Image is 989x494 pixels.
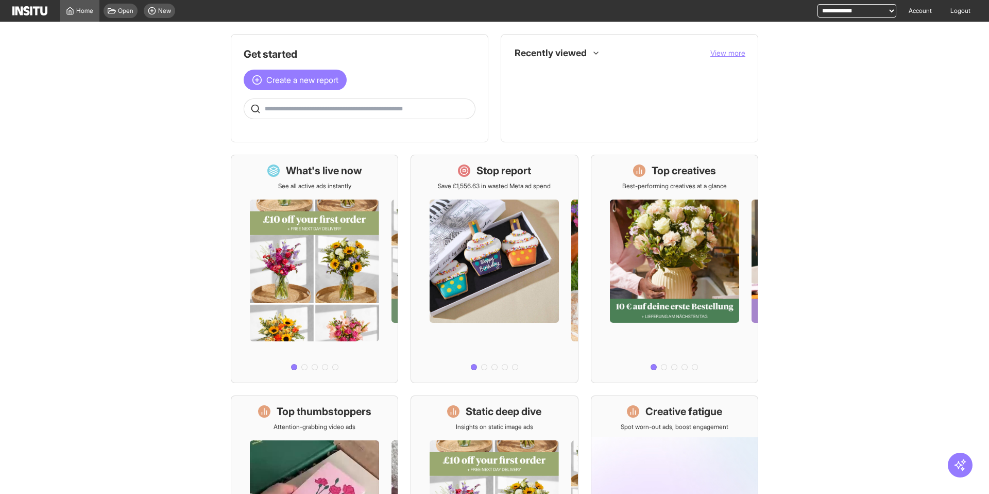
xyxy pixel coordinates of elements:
h1: Stop report [476,163,531,178]
h1: Static deep dive [466,404,541,419]
span: Open [118,7,133,15]
a: Top creativesBest-performing creatives at a glance [591,155,758,383]
p: Save £1,556.63 in wasted Meta ad spend [438,182,551,190]
p: See all active ads instantly [278,182,351,190]
p: Attention-grabbing video ads [274,423,355,431]
h1: Top thumbstoppers [277,404,371,419]
span: New [158,7,171,15]
img: Logo [12,6,47,15]
p: Insights on static image ads [456,423,533,431]
p: Best-performing creatives at a glance [622,182,727,190]
span: Create a new report [266,74,338,86]
button: View more [710,48,745,58]
span: View more [710,48,745,57]
a: Stop reportSave £1,556.63 in wasted Meta ad spend [411,155,578,383]
h1: Get started [244,47,475,61]
a: What's live nowSee all active ads instantly [231,155,398,383]
span: Home [76,7,93,15]
h1: What's live now [286,163,362,178]
h1: Top creatives [652,163,716,178]
button: Create a new report [244,70,347,90]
